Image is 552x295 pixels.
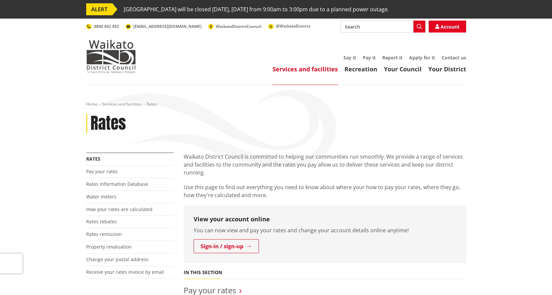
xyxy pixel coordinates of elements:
h1: Rates [91,114,126,133]
a: Rates [86,156,100,162]
a: Sign-in / sign-up [194,239,259,253]
a: Rates rebates [86,218,117,225]
nav: breadcrumb [86,102,466,107]
span: WaikatoDistrictCouncil [216,24,262,29]
span: 0800 492 452 [94,24,119,29]
a: [EMAIL_ADDRESS][DOMAIN_NAME] [126,24,202,29]
p: You can now view and pay your rates and change your account details online anytime! [194,226,456,234]
h5: In this section [184,270,222,275]
a: Contact us [442,54,466,61]
a: Water meters [86,193,116,200]
span: [EMAIL_ADDRESS][DOMAIN_NAME] [133,24,202,29]
p: Waikato District Council is committed to helping our communities run smoothly. We provide a range... [184,153,466,177]
h3: View your account online [194,216,456,223]
span: [GEOGRAPHIC_DATA] will be closed [DATE], [DATE] from 9:00am to 3:00pm due to a planned power outage. [124,3,389,15]
a: @WaikatoDistrict [268,23,310,29]
a: Services and facilities [102,101,142,107]
a: Pay your rates [86,168,118,175]
a: Services and facilities [273,65,338,73]
a: Account [429,21,466,33]
a: Report it [382,54,402,61]
a: Rates remission [86,231,122,237]
a: Your Council [384,65,422,73]
span: @WaikatoDistrict [276,23,310,29]
a: Rates Information Database [86,181,148,187]
a: Your District [428,65,466,73]
p: Use this page to find out everything you need to know about where your how to pay your rates, whe... [184,183,466,199]
a: Property revaluation [86,244,132,250]
a: Apply for it [409,54,435,61]
a: Say it [343,54,356,61]
a: WaikatoDistrictCouncil [208,24,262,29]
a: Pay it [363,54,376,61]
a: Receive your rates invoice by email [86,269,164,275]
input: Search input [340,21,425,33]
span: ALERT [86,3,112,15]
img: Waikato District Council - Te Kaunihera aa Takiwaa o Waikato [86,40,136,73]
a: Recreation [344,65,377,73]
a: Home [86,101,97,107]
span: Rates [147,101,157,107]
a: Change your postal address [86,256,149,262]
a: 0800 492 452 [86,24,119,29]
a: How your rates are calculated [86,206,153,212]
